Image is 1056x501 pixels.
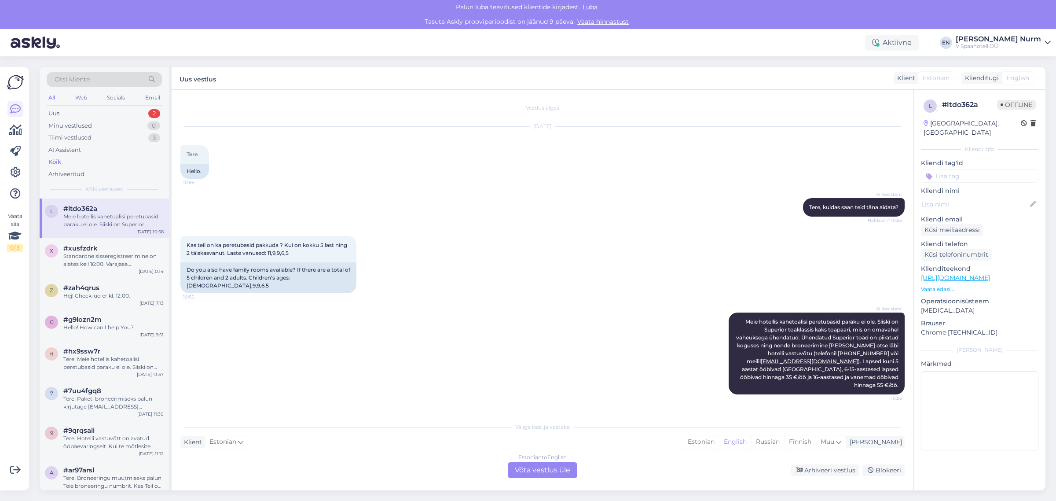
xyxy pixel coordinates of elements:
[7,212,23,252] div: Vaata siia
[50,208,53,214] span: l
[139,450,164,457] div: [DATE] 11:12
[921,186,1038,195] p: Kliendi nimi
[921,145,1038,153] div: Kliendi info
[921,319,1038,328] p: Brauser
[50,390,53,397] span: 7
[956,36,1041,43] div: [PERSON_NAME] Nurm
[180,72,216,84] label: Uus vestlus
[894,74,915,83] div: Klient
[136,228,164,235] div: [DATE] 10:56
[63,292,164,300] div: Hej! Check-ud er kl. 12:00.
[63,252,164,268] div: Standardne sisseregistreerimine on alates kell 16:00. Varajase sisseregistreerimise võimaluse ja ...
[921,264,1038,273] p: Klienditeekond
[924,119,1021,137] div: [GEOGRAPHIC_DATA], [GEOGRAPHIC_DATA]
[921,306,1038,315] p: [MEDICAL_DATA]
[921,239,1038,249] p: Kliendi telefon
[956,36,1051,50] a: [PERSON_NAME] NurmV Spaahotell OÜ
[137,411,164,417] div: [DATE] 11:30
[63,395,164,411] div: Tere! Paketi broneerimiseks palun kirjutage [EMAIL_ADDRESS][DOMAIN_NAME] või helistage [PHONE_NUM...
[187,242,348,256] span: Kas teil on ka peretubasid pakkuda ? Kui on kokku 5 last ning 2 täiskasvanut. Laste vanused: 11,9...
[868,217,902,224] span: Nähtud ✓ 10:55
[940,37,952,49] div: EN
[143,92,162,103] div: Email
[183,294,216,300] span: 10:55
[921,328,1038,337] p: Chrome [TECHNICAL_ID]
[180,423,905,431] div: Valige keel ja vastake
[921,359,1038,368] p: Märkmed
[923,74,950,83] span: Estonian
[580,3,600,11] span: Luba
[73,92,89,103] div: Web
[47,92,57,103] div: All
[921,169,1038,183] input: Lisa tag
[48,158,61,166] div: Kõik
[7,244,23,252] div: 0 / 3
[63,466,94,474] span: #ar97arsl
[180,262,356,293] div: Do you also have family rooms available? If there are a total of 5 children and 2 adults. Childre...
[921,297,1038,306] p: Operatsioonisüsteem
[63,435,164,450] div: Tere! Hotelli vastuvõtt on avatud ööpäevaringselt. Kui te mõtlesite spaa lahtiolekuaegasid, siis ...
[921,346,1038,354] div: [PERSON_NAME]
[48,146,81,155] div: AI Assistent
[7,74,24,91] img: Askly Logo
[137,371,164,378] div: [DATE] 13:57
[85,185,124,193] span: Kõik vestlused
[921,224,983,236] div: Küsi meiliaadressi
[63,355,164,371] div: Tere! Meie hotellis kahetoalisi peretubasid paraku ei ole. Siiski on Superior toaklassis kaks toa...
[63,324,164,332] div: Hello! How can I help You?
[63,284,99,292] span: #zah4qrus
[180,122,905,130] div: [DATE]
[50,430,53,436] span: 9
[869,306,902,312] span: AI Assistent
[683,435,719,449] div: Estonian
[105,92,127,103] div: Socials
[508,462,577,478] div: Võta vestlus üle
[180,164,209,179] div: Hello.
[63,427,95,435] span: #9qrqsali
[180,104,905,112] div: Vestlus algas
[50,319,54,325] span: g
[761,358,858,365] a: [EMAIL_ADDRESS][DOMAIN_NAME]
[147,122,160,130] div: 0
[48,122,92,130] div: Minu vestlused
[921,199,1028,209] input: Lisa nimi
[139,268,164,275] div: [DATE] 0:14
[846,438,902,447] div: [PERSON_NAME]
[148,109,160,118] div: 2
[139,300,164,306] div: [DATE] 7:13
[63,387,101,395] span: #7uu4fgq8
[49,350,54,357] span: h
[183,179,216,186] span: 10:55
[50,247,53,254] span: x
[139,490,164,497] div: [DATE] 8:37
[148,133,160,142] div: 3
[921,285,1038,293] p: Vaata edasi ...
[63,347,100,355] span: #hx9ssw7r
[997,100,1036,110] span: Offline
[63,244,98,252] span: #xusfzdrk
[55,75,90,84] span: Otsi kliente
[921,249,992,261] div: Küsi telefoninumbrit
[921,215,1038,224] p: Kliendi email
[518,453,567,461] div: Estonian to English
[48,133,92,142] div: Tiimi vestlused
[961,74,999,83] div: Klienditugi
[48,109,59,118] div: Uus
[139,332,164,338] div: [DATE] 9:51
[209,437,236,447] span: Estonian
[187,151,199,158] span: Tere.
[921,274,990,282] a: [URL][DOMAIN_NAME]
[180,438,202,447] div: Klient
[862,464,905,476] div: Blokeeri
[929,103,932,109] span: l
[869,395,902,402] span: 10:56
[865,35,919,51] div: Aktiivne
[50,469,54,476] span: a
[63,213,164,228] div: Meie hotellis kahetoalisi peretubasid paraku ei ole. Siiski on Superior toaklassis kaks toapaari,...
[1006,74,1029,83] span: English
[575,18,631,26] a: Vaata hinnastust
[921,158,1038,168] p: Kliendi tag'id
[821,438,834,446] span: Muu
[48,170,84,179] div: Arhiveeritud
[736,318,900,388] span: Meie hotellis kahetoalisi peretubasid paraku ei ole. Siiski on Superior toaklassis kaks toapaari,...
